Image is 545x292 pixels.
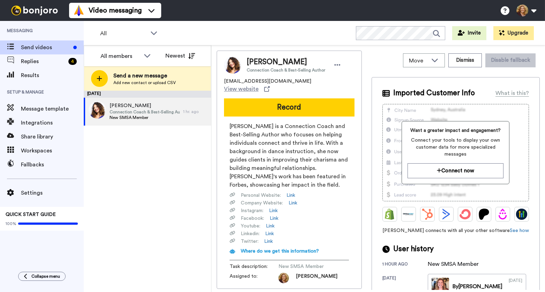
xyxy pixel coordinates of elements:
span: View website [224,85,259,93]
span: Send a new message [113,72,176,80]
img: 774dacc1-bfc2-49e5-a2da-327ccaf1489a-1725045774.jpg [278,273,289,283]
div: All members [100,52,140,60]
div: [DATE] [84,91,211,98]
button: Connect now [408,163,503,178]
a: Link [265,230,274,237]
a: Link [269,207,278,214]
span: Message template [21,105,84,113]
a: Link [264,238,273,245]
img: Drip [497,209,508,220]
span: [PERSON_NAME] [110,102,180,109]
span: Want a greater impact and engagement? [408,127,503,134]
button: Record [224,98,354,117]
div: 4 [68,58,77,65]
img: Image of Nina Perez [224,56,241,74]
a: See how [510,228,529,233]
span: New SMSA Member [110,115,180,120]
span: Assigned to: [230,273,278,283]
button: Upgrade [493,26,534,40]
span: Settings [21,189,84,197]
span: Facebook : [241,215,264,222]
span: Share library [21,133,84,141]
div: New SMSA Member [428,260,479,268]
div: What is this? [495,89,529,97]
span: All [100,29,147,38]
span: Video messaging [89,6,142,15]
img: Ontraport [403,209,414,220]
span: Imported Customer Info [393,88,475,98]
a: Link [270,215,278,222]
button: Dismiss [448,53,482,67]
img: a4ec5035-e438-45e6-8d89-1b600d1c9122.jpg [89,101,106,119]
span: Personal Website : [241,192,281,199]
img: ConvertKit [460,209,471,220]
a: View website [224,85,270,93]
img: Patreon [478,209,490,220]
span: Fallbacks [21,160,84,169]
img: vm-color.svg [73,5,84,16]
span: Connection Coach & Best-Selling Author [247,67,325,73]
span: Replies [21,57,66,66]
span: Task description : [230,263,278,270]
a: Link [286,192,295,199]
a: Link [266,223,275,230]
button: Invite [452,26,486,40]
span: QUICK START GUIDE [6,212,56,217]
span: [EMAIL_ADDRESS][DOMAIN_NAME] [224,78,311,85]
span: Move [409,57,428,65]
span: 100% [6,221,16,226]
span: Send videos [21,43,70,52]
img: bj-logo-header-white.svg [8,6,61,15]
span: Connect your tools to display your own customer data for more specialized messages [408,137,503,158]
span: [PERSON_NAME] is a Connection Coach and Best-Selling Author who focuses on helping individuals co... [230,122,349,189]
span: Results [21,71,84,80]
a: Link [289,200,297,207]
img: Hubspot [422,209,433,220]
span: Where do we get this information? [241,249,319,254]
button: Newest [160,49,200,63]
span: Collapse menu [31,274,60,279]
span: Add new contact or upload CSV [113,80,176,85]
button: Collapse menu [18,272,66,281]
span: Twitter : [241,238,259,245]
span: Youtube : [241,223,260,230]
span: Instagram : [241,207,263,214]
span: [PERSON_NAME] connects with all your other software [382,227,529,234]
span: Company Website : [241,200,283,207]
span: User history [393,244,434,254]
span: Linkedin : [241,230,260,237]
div: By [PERSON_NAME] [453,282,502,291]
img: Shopify [384,209,395,220]
span: New SMSA Member [278,263,345,270]
span: [PERSON_NAME] [247,57,325,67]
div: 1 hour ago [382,261,428,268]
button: Disable fallback [485,53,536,67]
img: GoHighLevel [516,209,527,220]
span: Workspaces [21,147,84,155]
img: ActiveCampaign [441,209,452,220]
span: [PERSON_NAME] [296,273,337,283]
span: Connection Coach & Best-Selling Author [110,109,180,115]
div: 1 hr. ago [183,109,208,114]
span: Integrations [21,119,84,127]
